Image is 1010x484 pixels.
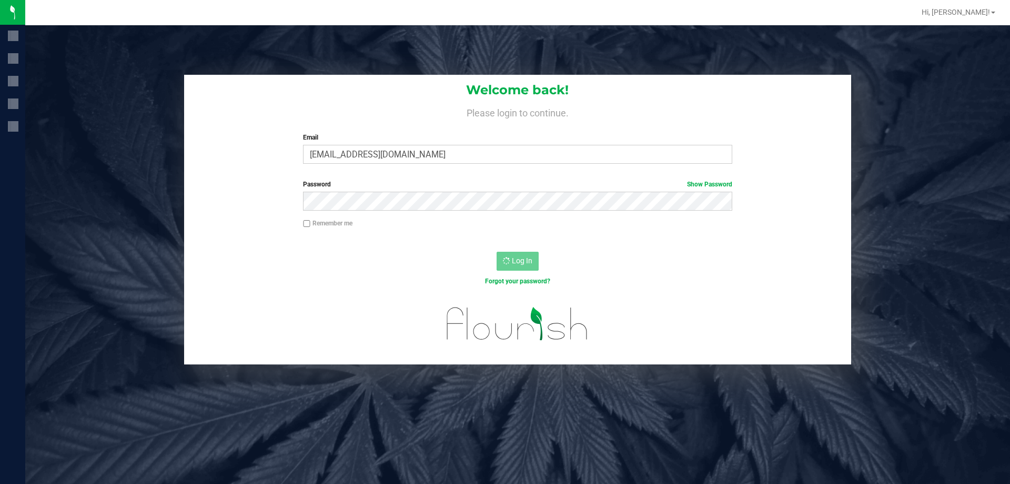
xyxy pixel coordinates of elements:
[922,8,990,16] span: Hi, [PERSON_NAME]!
[512,256,532,265] span: Log In
[184,105,851,118] h4: Please login to continue.
[485,278,550,285] a: Forgot your password?
[303,181,331,188] span: Password
[687,181,732,188] a: Show Password
[303,220,310,228] input: Remember me
[303,219,352,228] label: Remember me
[303,133,732,142] label: Email
[434,297,601,351] img: flourish_logo.svg
[184,83,851,97] h1: Welcome back!
[497,252,539,271] button: Log In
